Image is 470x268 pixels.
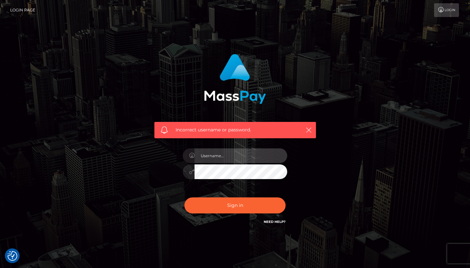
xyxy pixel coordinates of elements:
[434,3,459,17] a: Login
[10,3,35,17] a: Login Page
[8,251,17,261] img: Revisit consent button
[176,126,295,133] span: Incorrect username or password.
[204,54,266,104] img: MassPay Login
[195,148,287,163] input: Username...
[264,220,286,224] a: Need Help?
[184,197,286,213] button: Sign in
[8,251,17,261] button: Consent Preferences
